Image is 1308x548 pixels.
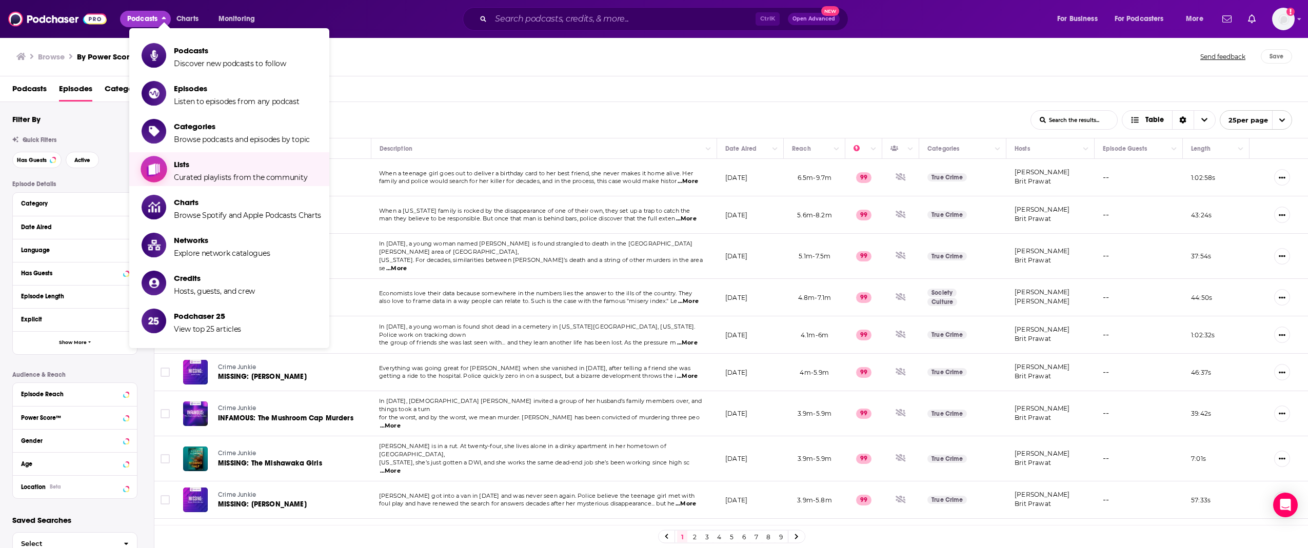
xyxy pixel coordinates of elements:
span: Active [74,157,90,163]
span: MISSING: The Mishawaka Girls [218,459,322,468]
div: Gender [21,437,120,444]
a: [PERSON_NAME] [1015,404,1069,412]
span: Discover new podcasts to follow [174,59,286,68]
a: [PERSON_NAME] [1015,326,1069,333]
span: 4.1m-6m [801,331,828,339]
p: [DATE] [725,331,747,339]
span: In [DATE], a young woman is found shot dead in a cemetery in [US_STATE][GEOGRAPHIC_DATA], [US_STA... [379,323,695,338]
div: Power Score™ [21,414,120,421]
span: ...More [678,297,699,306]
span: [US_STATE], she’s just gotten a DWI, and she works the same dead-end job she’s been working since... [379,459,689,466]
p: [DATE] [725,454,747,463]
button: Gender [21,434,129,446]
p: [DATE] [725,409,747,418]
span: More [1186,12,1203,26]
span: 25 per page [1220,112,1268,128]
span: ...More [380,467,401,475]
td: -- [1095,354,1183,391]
div: Episode Guests [1103,143,1147,155]
p: 99 [856,495,871,505]
span: Explore network catalogues [174,249,270,258]
a: [PERSON_NAME] [1015,288,1069,296]
span: Episodes [59,80,92,102]
span: man they believe to be responsible. But once that man is behind bars, police discover that the fu... [379,215,675,222]
a: [PERSON_NAME] [1015,247,1069,255]
button: Column Actions [992,143,1004,155]
a: [PERSON_NAME] [1015,363,1069,371]
span: View top 25 articles [174,324,241,334]
button: Show More Button [1274,364,1290,380]
span: [PERSON_NAME] got into a van in [DATE] and was never seen again. Police believe the teenage girl ... [379,492,695,499]
span: In [DATE], [DEMOGRAPHIC_DATA] [PERSON_NAME] invited a group of her husband’s family members over,... [379,397,702,413]
p: [DATE] [725,211,747,219]
p: Saved Searches [12,515,137,525]
button: Choose View [1122,110,1216,130]
a: INFAMOUS: The Mushroom Cap Murders [218,413,353,423]
span: For Podcasters [1115,12,1164,26]
td: -- [1095,196,1183,234]
a: 8 [763,531,774,543]
p: [DATE] [725,368,747,377]
button: Age [21,457,129,470]
div: Explicit [21,316,122,323]
button: close menu [120,11,171,27]
a: By Power Score - Episodes [77,52,173,62]
span: When a teenage girl goes out to deliver a birthday card to her best friend, she never makes it ho... [379,170,693,177]
span: Logged in as amanda.moss [1272,8,1295,30]
a: True Crime [927,368,967,376]
span: 6.5m-9.7m [798,174,832,181]
span: Everything was going great for [PERSON_NAME] when she vanished in [DATE], after telling a friend ... [379,364,690,372]
p: 1:02:32 s [1191,331,1215,339]
span: Episodes [174,84,300,93]
span: Listen to episodes from any podcast [174,97,300,106]
div: Beta [50,483,61,490]
span: 5.6m-8.2m [797,211,832,219]
span: Podcasts [127,12,157,26]
td: -- [1095,481,1183,519]
a: [PERSON_NAME] [1015,206,1069,213]
span: Curated playlists from the community [174,173,307,182]
div: Category [21,200,122,207]
a: Culture [927,298,957,306]
input: Search podcasts, credits, & more... [491,11,756,27]
button: Language [21,243,129,256]
span: When a [US_STATE] family is rocked by the disappearance of one of their own, they set up a trap t... [379,207,690,214]
span: also love to frame data in a way people can relate to. Such is the case with the famous "misery i... [379,297,677,305]
button: Episode Length [21,290,129,302]
p: 43:24 s [1191,211,1212,219]
p: 57:33 s [1191,496,1211,504]
h2: Filter By [12,114,41,124]
span: Charts [174,197,321,207]
span: [US_STATE]. For decades, similarities between [PERSON_NAME]’s death and a string of other murders... [379,256,703,272]
button: Has Guests [21,267,129,279]
a: Brit Prawat [1015,500,1051,508]
span: ...More [380,422,401,430]
a: True Crime [927,331,967,339]
a: Crime Junkie [218,363,340,372]
button: open menu [1050,11,1111,27]
p: 99 [856,292,871,302]
p: [DATE] [725,252,747,260]
span: Has Guests [17,157,47,163]
div: Date Aired [725,143,757,155]
a: True Crime [927,496,967,504]
p: 99 [856,330,871,340]
button: Show profile menu [1272,8,1295,30]
span: ...More [676,500,696,508]
a: Crime Junkie [218,404,353,413]
span: Browse Spotify and Apple Podcasts Charts [174,211,321,220]
span: New [821,6,840,16]
span: Toggle select row [161,495,170,504]
span: for the worst, and by the worst, we mean murder. [PERSON_NAME] has been convicted of murdering th... [379,414,700,421]
a: Brit Prawat [1015,414,1051,421]
div: Has Guests [21,270,120,277]
p: 99 [856,454,871,464]
span: INFAMOUS: The Mushroom Cap Murders [218,414,353,422]
a: True Crime [927,252,967,260]
span: Hosts, guests, and crew [174,287,255,296]
a: MISSING: The Mishawaka Girls [218,458,340,469]
p: 46:37 s [1191,368,1211,377]
a: 4 [714,531,724,543]
a: [PERSON_NAME] [1015,297,1069,305]
span: Monitoring [219,12,255,26]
